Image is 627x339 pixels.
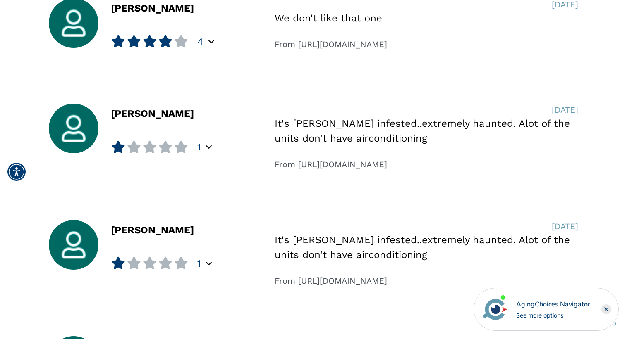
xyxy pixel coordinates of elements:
div: From [URL][DOMAIN_NAME] [275,38,578,50]
div: [PERSON_NAME] [111,225,194,270]
div: [DATE] [552,220,578,232]
div: Accessibility Menu [7,163,26,181]
div: [PERSON_NAME] [111,109,194,153]
div: From [URL][DOMAIN_NAME] [275,158,578,171]
div: Popover trigger [206,142,212,152]
div: From [URL][DOMAIN_NAME] [275,275,578,287]
img: user_avatar.jpg [49,104,98,153]
div: Popover trigger [208,37,214,47]
div: AgingChoices Navigator [516,299,590,309]
div: Popover trigger [206,258,212,268]
div: We don't like that one [275,11,578,26]
div: [PERSON_NAME] [111,3,194,48]
div: [DATE] [552,104,578,116]
div: Close [601,304,611,314]
span: 1 [197,141,201,153]
img: user_avatar.jpg [49,220,98,270]
div: See more options [516,311,590,320]
span: 1 [197,257,201,270]
span: 4 [197,36,203,48]
div: It's [PERSON_NAME] infested..extremely haunted. Alot of the units don't have airconditioning [275,232,578,262]
img: avatar [481,295,509,323]
div: It's [PERSON_NAME] infested..extremely haunted. Alot of the units don't have airconditioning [275,116,578,146]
